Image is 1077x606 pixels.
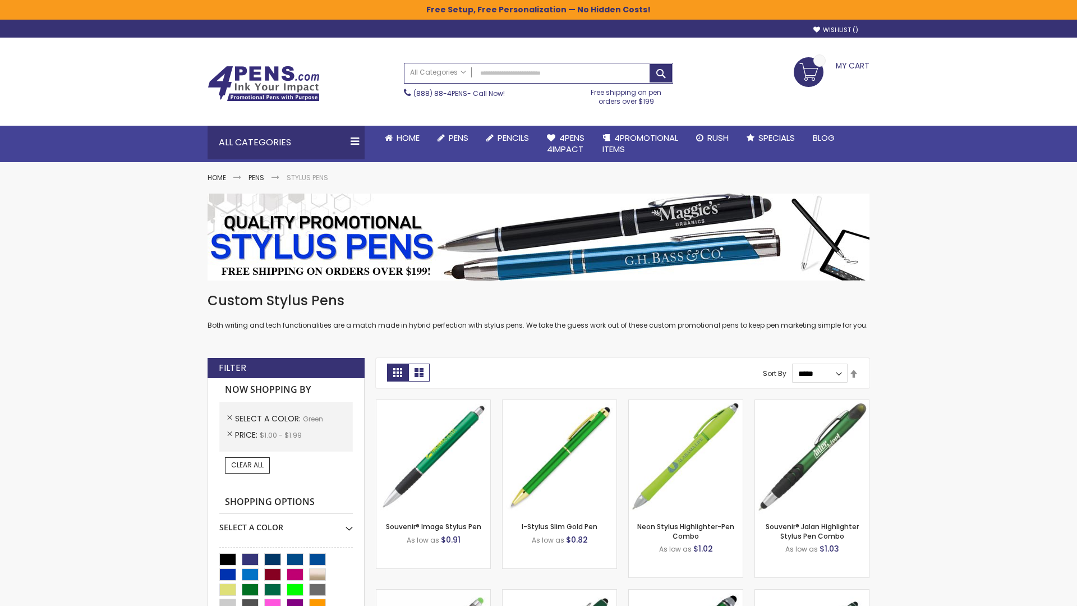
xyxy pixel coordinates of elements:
[219,378,353,402] strong: Now Shopping by
[386,522,481,531] a: Souvenir® Image Stylus Pen
[441,534,461,545] span: $0.91
[449,132,468,144] span: Pens
[766,522,859,540] a: Souvenir® Jalan Highlighter Stylus Pen Combo
[208,292,869,330] div: Both writing and tech functionalities are a match made in hybrid perfection with stylus pens. We ...
[219,514,353,533] div: Select A Color
[387,364,408,382] strong: Grid
[208,173,226,182] a: Home
[693,543,713,554] span: $1.02
[755,400,869,514] img: Souvenir® Jalan Highlighter Stylus Pen Combo-Green
[755,400,869,409] a: Souvenir® Jalan Highlighter Stylus Pen Combo-Green
[763,369,786,378] label: Sort By
[410,68,466,77] span: All Categories
[429,126,477,150] a: Pens
[248,173,264,182] a: Pens
[547,132,584,155] span: 4Pens 4impact
[303,414,323,424] span: Green
[260,430,302,440] span: $1.00 - $1.99
[208,292,869,310] h1: Custom Stylus Pens
[538,126,593,162] a: 4Pens4impact
[397,132,420,144] span: Home
[785,544,818,554] span: As low as
[287,173,328,182] strong: Stylus Pens
[503,400,616,514] img: I-Stylus Slim Gold-Green
[376,126,429,150] a: Home
[629,400,743,409] a: Neon Stylus Highlighter-Pen Combo-Green
[231,460,264,470] span: Clear All
[637,522,734,540] a: Neon Stylus Highlighter-Pen Combo
[208,194,869,281] img: Stylus Pens
[593,126,687,162] a: 4PROMOTIONALITEMS
[235,429,260,440] span: Price
[225,457,270,473] a: Clear All
[413,89,467,98] a: (888) 88-4PENS
[376,400,490,514] img: Souvenir® Image Stylus Pen-Green
[758,132,795,144] span: Specials
[503,589,616,599] a: Custom Soft Touch® Metal Pens with Stylus-Green
[498,132,529,144] span: Pencils
[629,589,743,599] a: Kyra Pen with Stylus and Flashlight-Green
[629,400,743,514] img: Neon Stylus Highlighter-Pen Combo-Green
[404,63,472,82] a: All Categories
[208,66,320,102] img: 4Pens Custom Pens and Promotional Products
[235,413,303,424] span: Select A Color
[522,522,597,531] a: I-Stylus Slim Gold Pen
[566,534,588,545] span: $0.82
[407,535,439,545] span: As low as
[820,543,839,554] span: $1.03
[602,132,678,155] span: 4PROMOTIONAL ITEMS
[804,126,844,150] a: Blog
[477,126,538,150] a: Pencils
[208,126,365,159] div: All Categories
[376,589,490,599] a: Islander Softy Gel with Stylus - ColorJet Imprint-Green
[687,126,738,150] a: Rush
[755,589,869,599] a: Colter Stylus Twist Metal Pen-Green
[707,132,729,144] span: Rush
[503,400,616,409] a: I-Stylus Slim Gold-Green
[579,84,674,106] div: Free shipping on pen orders over $199
[532,535,564,545] span: As low as
[659,544,692,554] span: As low as
[813,132,835,144] span: Blog
[376,400,490,409] a: Souvenir® Image Stylus Pen-Green
[738,126,804,150] a: Specials
[219,490,353,515] strong: Shopping Options
[413,89,505,98] span: - Call Now!
[219,362,246,374] strong: Filter
[813,26,858,34] a: Wishlist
